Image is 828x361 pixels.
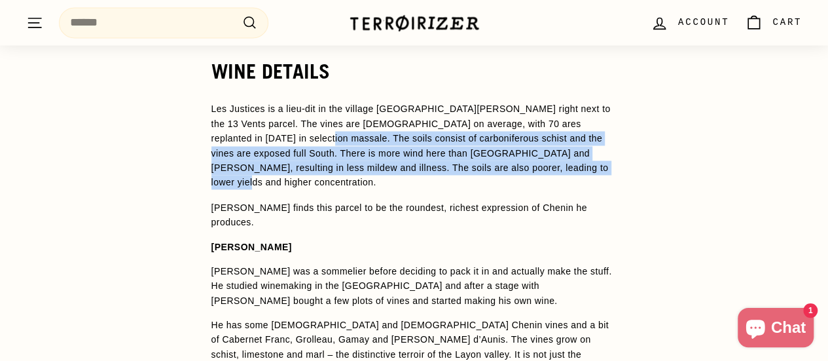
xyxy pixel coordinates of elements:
a: Account [643,3,737,42]
span: Cart [772,15,802,29]
a: Cart [737,3,810,42]
span: Account [678,15,729,29]
inbox-online-store-chat: Shopify online store chat [734,308,818,351]
p: [PERSON_NAME] was a sommelier before deciding to pack it in and actually make the stuff. He studi... [211,263,617,307]
strong: [PERSON_NAME] [211,241,292,252]
p: Les Justices is a lieu-dit in the village [GEOGRAPHIC_DATA][PERSON_NAME] right next to the 13 Ven... [211,102,617,189]
h2: WINE DETAILS [211,60,617,83]
p: [PERSON_NAME] finds this parcel to be the roundest, richest expression of Chenin he produces. [211,200,617,229]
